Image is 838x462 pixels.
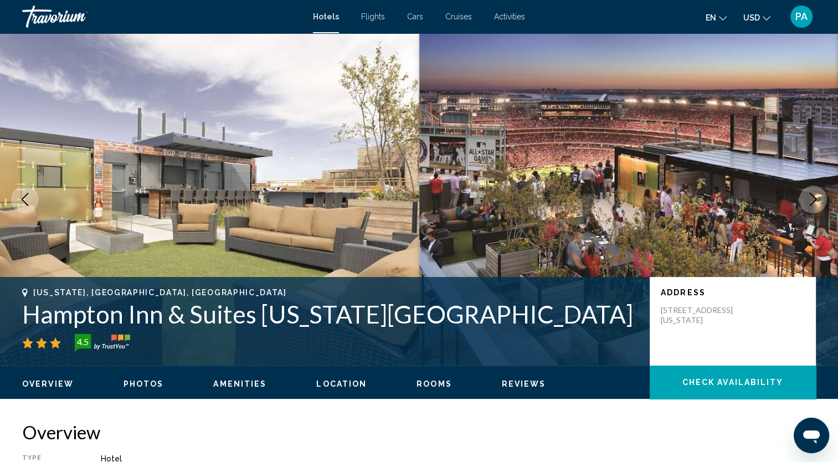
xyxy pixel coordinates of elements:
[407,12,423,21] a: Cars
[71,335,94,348] div: 4.5
[494,12,525,21] a: Activities
[22,300,639,328] h1: Hampton Inn & Suites [US_STATE][GEOGRAPHIC_DATA]
[706,9,727,25] button: Change language
[33,288,287,297] span: [US_STATE], [GEOGRAPHIC_DATA], [GEOGRAPHIC_DATA]
[213,379,266,388] span: Amenities
[75,334,130,352] img: trustyou-badge-hor.svg
[22,379,74,388] span: Overview
[795,11,808,22] span: PA
[417,379,452,388] span: Rooms
[743,13,760,22] span: USD
[316,379,367,389] button: Location
[124,379,164,389] button: Photos
[11,186,39,213] button: Previous image
[682,378,784,387] span: Check Availability
[502,379,546,389] button: Reviews
[787,5,816,28] button: User Menu
[316,379,367,388] span: Location
[417,379,452,389] button: Rooms
[706,13,716,22] span: en
[124,379,164,388] span: Photos
[22,379,74,389] button: Overview
[799,186,827,213] button: Next image
[213,379,266,389] button: Amenities
[661,288,805,297] p: Address
[361,12,385,21] a: Flights
[661,305,749,325] p: [STREET_ADDRESS][US_STATE]
[743,9,770,25] button: Change currency
[445,12,472,21] a: Cruises
[22,421,816,443] h2: Overview
[22,6,302,28] a: Travorium
[650,366,816,399] button: Check Availability
[794,418,829,453] iframe: Button to launch messaging window
[313,12,339,21] a: Hotels
[502,379,546,388] span: Reviews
